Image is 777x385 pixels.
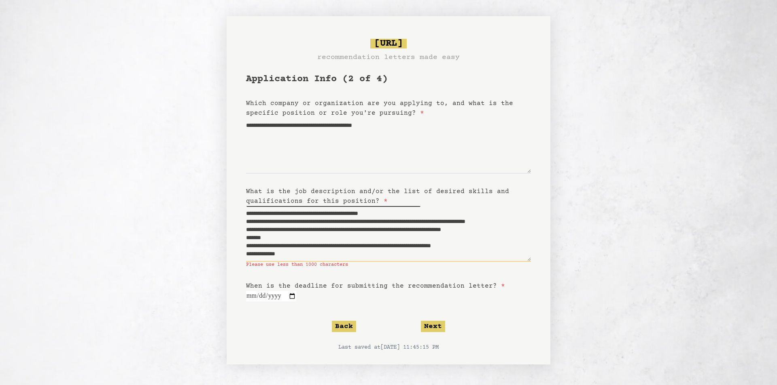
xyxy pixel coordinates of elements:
[246,343,531,351] p: Last saved at [DATE] 11:45:15 PM
[246,282,505,290] label: When is the deadline for submitting the recommendation letter?
[246,262,531,268] span: Please use less than 1000 characters
[370,39,407,48] span: [URL]
[246,188,509,205] label: What is the job description and/or the list of desired skills and qualifications for this position?
[421,321,445,332] button: Next
[246,100,513,117] label: Which company or organization are you applying to, and what is the specific position or role you'...
[246,73,531,86] h1: Application Info (2 of 4)
[332,321,356,332] button: Back
[317,52,460,63] h3: recommendation letters made easy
